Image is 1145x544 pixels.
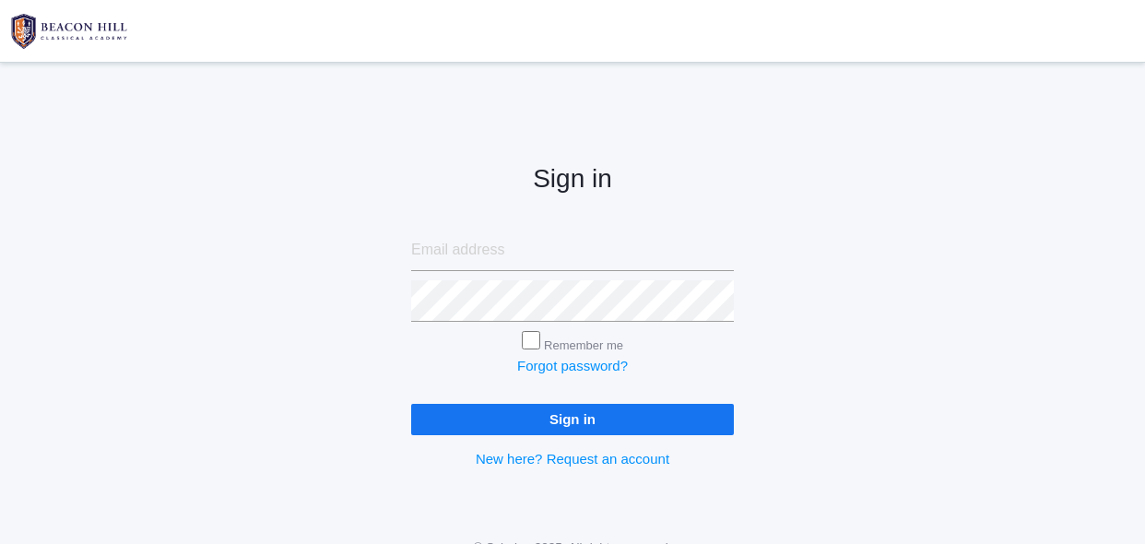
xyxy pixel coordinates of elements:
[517,358,628,373] a: Forgot password?
[411,165,734,194] h2: Sign in
[411,404,734,434] input: Sign in
[544,338,623,352] label: Remember me
[476,451,669,467] a: New here? Request an account
[411,230,734,271] input: Email address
